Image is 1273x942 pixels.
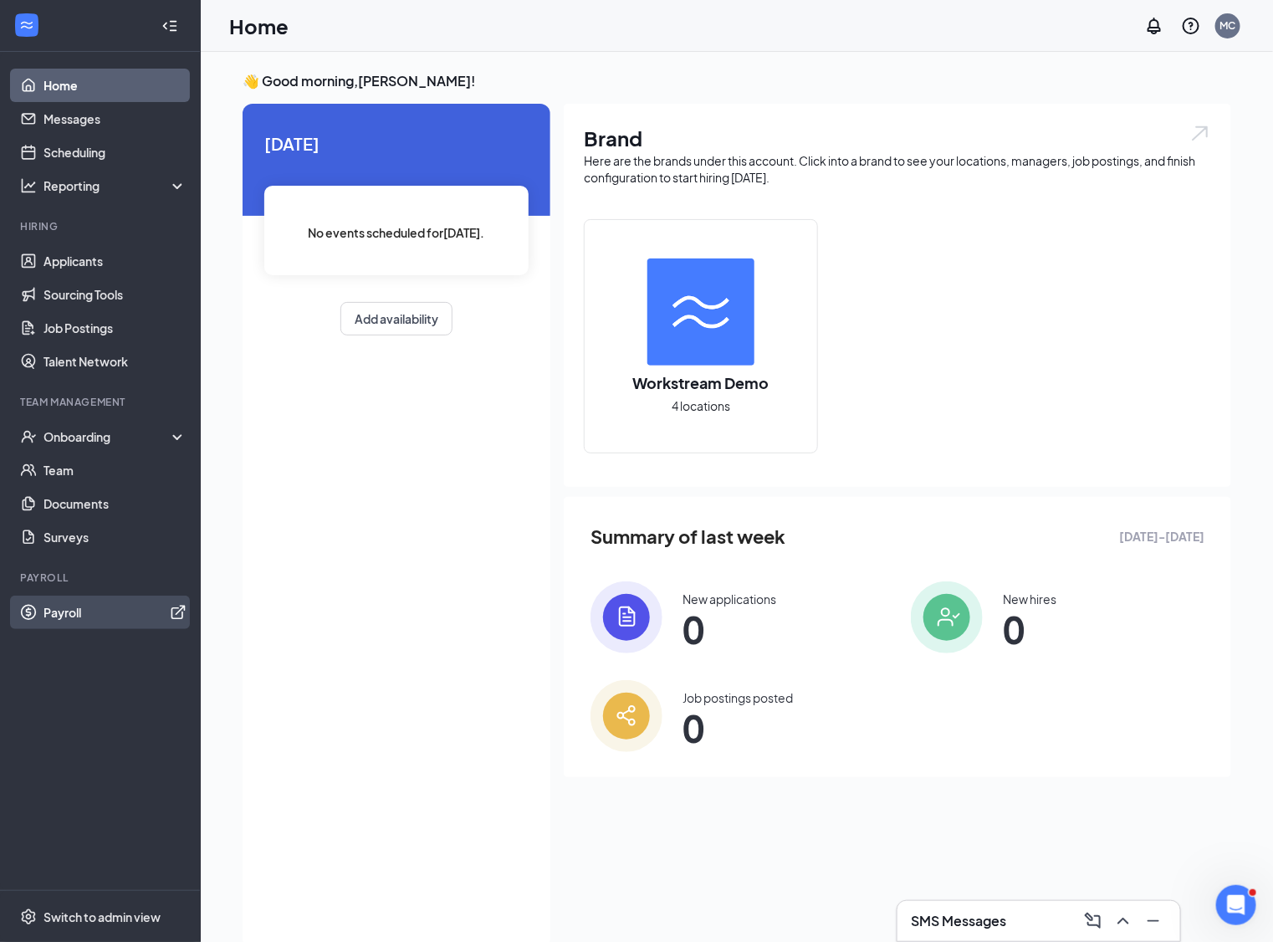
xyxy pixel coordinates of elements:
[647,259,754,366] img: Workstream Demo
[340,302,452,335] button: Add availability
[43,69,187,102] a: Home
[1143,911,1163,931] svg: Minimize
[264,131,529,156] span: [DATE]
[1119,527,1204,545] span: [DATE] - [DATE]
[43,520,187,554] a: Surveys
[243,72,1231,90] h3: 👋 Good morning, [PERSON_NAME] !
[43,311,187,345] a: Job Postings
[1113,911,1133,931] svg: ChevronUp
[590,680,662,752] img: icon
[20,571,183,585] div: Payroll
[18,17,35,33] svg: WorkstreamLogo
[309,223,485,242] span: No events scheduled for [DATE] .
[672,397,730,415] span: 4 locations
[1189,124,1211,143] img: open.6027fd2a22e1237b5b06.svg
[683,614,776,644] span: 0
[20,177,37,194] svg: Analysis
[584,124,1211,152] h1: Brand
[20,428,37,445] svg: UserCheck
[616,372,786,393] h2: Workstream Demo
[43,909,161,925] div: Switch to admin view
[43,136,187,169] a: Scheduling
[43,102,187,136] a: Messages
[683,713,793,743] span: 0
[20,219,183,233] div: Hiring
[43,345,187,378] a: Talent Network
[43,244,187,278] a: Applicants
[1181,16,1201,36] svg: QuestionInfo
[43,453,187,487] a: Team
[1144,16,1164,36] svg: Notifications
[1080,908,1107,934] button: ComposeMessage
[1003,614,1056,644] span: 0
[1220,18,1236,33] div: MC
[43,428,172,445] div: Onboarding
[1003,591,1056,607] div: New hires
[1216,885,1256,925] iframe: Intercom live chat
[43,278,187,311] a: Sourcing Tools
[20,909,37,925] svg: Settings
[584,152,1211,186] div: Here are the brands under this account. Click into a brand to see your locations, managers, job p...
[911,912,1006,930] h3: SMS Messages
[683,689,793,706] div: Job postings posted
[161,18,178,34] svg: Collapse
[683,591,776,607] div: New applications
[43,487,187,520] a: Documents
[590,522,785,551] span: Summary of last week
[590,581,662,653] img: icon
[43,596,187,629] a: PayrollExternalLink
[229,12,289,40] h1: Home
[1140,908,1167,934] button: Minimize
[911,581,983,653] img: icon
[43,177,187,194] div: Reporting
[1110,908,1137,934] button: ChevronUp
[1083,911,1103,931] svg: ComposeMessage
[20,395,183,409] div: Team Management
